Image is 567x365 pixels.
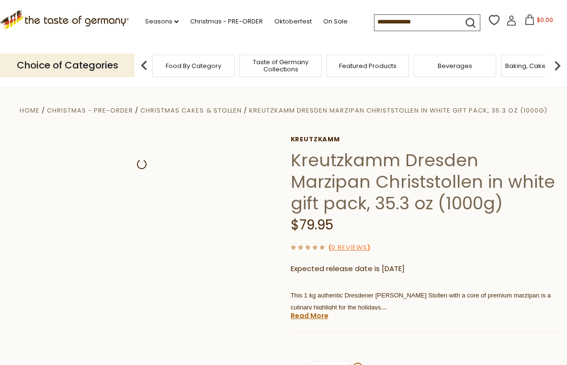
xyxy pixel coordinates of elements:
[331,243,367,253] a: 0 Reviews
[274,16,312,27] a: Oktoberfest
[291,311,329,320] a: Read More
[438,62,472,69] a: Beverages
[291,136,560,143] a: Kreutzkamm
[323,16,348,27] a: On Sale
[145,16,179,27] a: Seasons
[548,56,567,75] img: next arrow
[291,263,560,275] p: Expected release date is [DATE]
[329,243,370,252] span: ( )
[291,292,551,312] span: This 1 kg authentic Dresdener [PERSON_NAME] Stollen with a core of premium marzipan is a culinary...
[291,149,560,214] h1: Kreutzkamm Dresden Marzipan Christstollen in white gift pack, 35.3 oz (1000g)
[140,106,241,115] a: Christmas Cakes & Stollen
[47,106,133,115] a: Christmas - PRE-ORDER
[519,14,559,29] button: $0.00
[249,106,547,115] a: Kreutzkamm Dresden Marzipan Christstollen in white gift pack, 35.3 oz (1000g)
[339,62,397,69] a: Featured Products
[291,216,333,234] span: $79.95
[190,16,263,27] a: Christmas - PRE-ORDER
[166,62,221,69] a: Food By Category
[20,106,40,115] a: Home
[135,56,154,75] img: previous arrow
[537,16,553,24] span: $0.00
[242,58,319,73] a: Taste of Germany Collections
